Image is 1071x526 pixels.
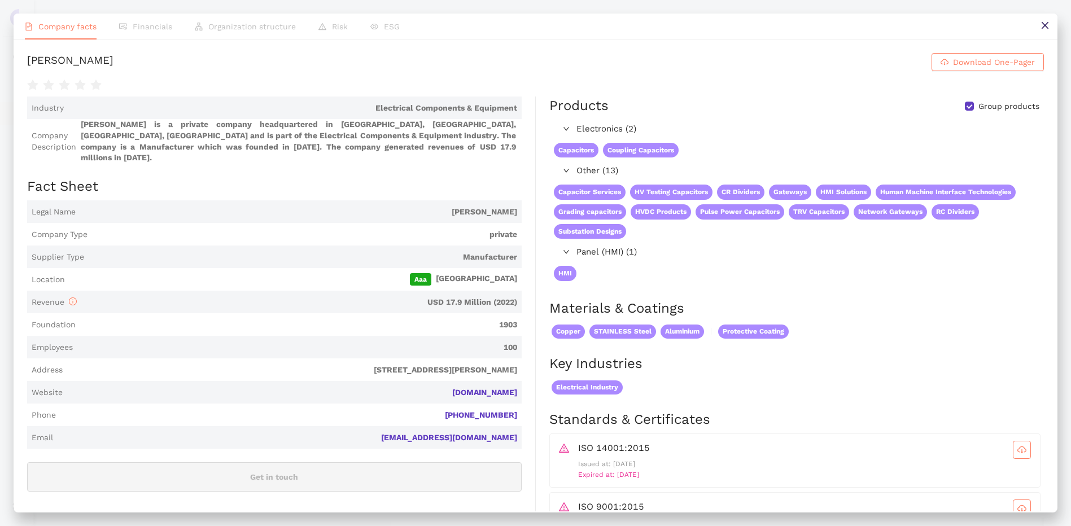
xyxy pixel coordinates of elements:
span: right [563,167,570,174]
span: TRV Capacitors [789,204,849,220]
span: Legal Name [32,207,76,218]
span: Panel (HMI) (1) [576,246,1038,259]
span: Group products [974,101,1044,112]
button: cloud-download [1013,499,1031,518]
span: Company Description [32,130,76,152]
span: Company Type [32,229,88,240]
span: Copper [552,325,585,339]
span: Company facts [38,22,97,31]
div: Other (13) [549,162,1043,180]
span: [PERSON_NAME] [80,207,517,218]
span: Capacitor Services [554,185,626,200]
span: close [1041,21,1050,30]
div: Panel (HMI) (1) [549,243,1043,261]
button: cloud-download [1013,441,1031,459]
span: Address [32,365,63,376]
span: HMI [554,266,576,281]
span: STAINLESS Steel [589,325,656,339]
span: HVDC Products [631,204,691,220]
span: Download One-Pager [953,56,1035,68]
h2: Materials & Coatings [549,299,1044,318]
p: Issued at: [DATE] [578,459,1031,470]
span: ESG [384,22,400,31]
div: Electronics (2) [549,120,1043,138]
span: star [59,80,70,91]
span: right [563,125,570,132]
span: fund-view [119,23,127,30]
span: warning [318,23,326,30]
span: Organization structure [208,22,296,31]
span: Electrical Industry [552,380,623,394]
span: Foundation [32,319,76,331]
span: Human Machine Interface Technologies [876,185,1016,200]
span: 100 [77,342,517,353]
span: warning [559,441,569,453]
span: Capacitors [554,143,598,158]
span: Revenue [32,297,77,306]
span: Financials [133,22,172,31]
span: warning [559,499,569,512]
span: Website [32,387,63,398]
span: Aluminium [661,325,704,339]
span: star [75,80,86,91]
span: Gateways [769,185,811,200]
span: cloud-download [1013,445,1030,454]
span: Grading capacitors [554,204,626,220]
button: close [1032,14,1057,39]
span: [PERSON_NAME] is a private company headquartered in [GEOGRAPHIC_DATA], [GEOGRAPHIC_DATA], [GEOGRA... [81,119,517,163]
span: Pulse Power Capacitors [696,204,784,220]
span: apartment [195,23,203,30]
span: star [27,80,38,91]
span: cloud-download [1013,504,1030,513]
span: right [563,248,570,255]
span: star [43,80,54,91]
h2: Fact Sheet [27,177,522,196]
div: ISO 14001:2015 [578,441,1031,459]
span: Supplier Type [32,252,84,263]
span: [STREET_ADDRESS][PERSON_NAME] [67,365,517,376]
span: Electronics (2) [576,122,1038,136]
span: HV Testing Capacitors [630,185,712,200]
span: Email [32,432,53,444]
button: cloud-downloadDownload One-Pager [932,53,1044,71]
span: HMI Solutions [816,185,871,200]
span: private [92,229,517,240]
span: Substation Designs [554,224,626,239]
div: Products [549,97,609,116]
span: Phone [32,410,56,421]
span: [GEOGRAPHIC_DATA] [69,273,517,286]
span: Network Gateways [854,204,927,220]
span: info-circle [69,297,77,305]
span: Electrical Components & Equipment [68,103,517,114]
span: CR Dividers [717,185,764,200]
span: star [90,80,102,91]
span: Employees [32,342,73,353]
span: Other (13) [576,164,1038,178]
h2: Key Industries [549,354,1044,374]
span: eye [370,23,378,30]
span: Risk [332,22,348,31]
span: USD 17.9 Million (2022) [81,297,517,308]
div: ISO 9001:2015 [578,499,1031,518]
span: RC Dividers [932,204,979,220]
div: [PERSON_NAME] [27,53,113,71]
span: Location [32,274,65,286]
span: Protective Coating [718,325,789,339]
span: 1903 [80,319,517,331]
span: Aaa [410,273,431,286]
span: Manufacturer [89,252,517,263]
span: cloud-download [941,58,948,67]
h2: Standards & Certificates [549,410,1044,429]
span: Industry [32,103,64,114]
span: Coupling Capacitors [603,143,679,158]
span: Expired at: [DATE] [578,471,639,479]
